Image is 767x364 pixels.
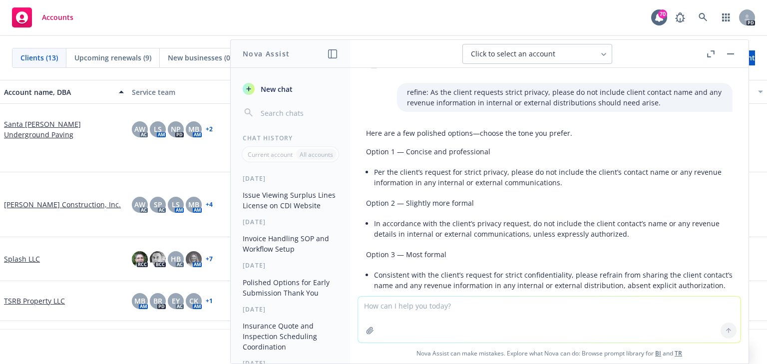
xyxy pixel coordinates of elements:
[231,261,350,270] div: [DATE]
[154,199,162,210] span: SP
[239,187,342,214] button: Issue Viewing Surplus Lines License on CDI Website
[259,84,293,94] span: New chat
[366,128,733,138] p: Here are a few polished options—choose the tone you prefer.
[128,80,256,104] button: Service team
[374,216,733,241] li: In accordance with the client’s privacy request, do not include the client contact’s name or any ...
[239,318,342,355] button: Insurance Quote and Inspection Scheduling Coordination
[374,165,733,190] li: Per the client’s request for strict privacy, please do not include the client’s contact name or a...
[231,174,350,183] div: [DATE]
[239,80,342,98] button: New chat
[675,349,682,358] a: TR
[231,218,350,226] div: [DATE]
[8,3,77,31] a: Accounts
[407,87,723,108] p: refine: As the client requests strict privacy, please do not include client contact name and any ...
[354,343,745,364] span: Nova Assist can make mistakes. Explore what Nova can do: Browse prompt library for and
[188,199,199,210] span: MB
[206,202,213,208] a: + 4
[374,268,733,293] li: Consistent with the client’s request for strict confidentiality, please refrain from sharing the ...
[188,124,199,134] span: MB
[154,124,162,134] span: LS
[153,296,162,306] span: BR
[206,126,213,132] a: + 2
[655,349,661,358] a: BI
[134,124,145,134] span: AW
[172,296,180,306] span: EY
[42,13,73,21] span: Accounts
[132,87,252,97] div: Service team
[4,254,40,264] a: Splash LLC
[300,150,333,159] p: All accounts
[239,230,342,257] button: Invoice Handling SOP and Workflow Setup
[4,296,65,306] a: TSRB Property LLC
[4,87,113,97] div: Account name, DBA
[239,274,342,301] button: Polished Options for Early Submission Thank You
[231,134,350,142] div: Chat History
[171,254,181,264] span: HB
[171,124,181,134] span: NP
[670,7,690,27] a: Report a Bug
[132,251,148,267] img: photo
[462,44,612,64] button: Click to select an account
[259,106,338,120] input: Search chats
[4,119,124,140] a: Santa [PERSON_NAME] Underground Paving
[150,251,166,267] img: photo
[20,52,58,63] span: Clients (13)
[206,298,213,304] a: + 1
[471,49,555,59] span: Click to select an account
[366,146,733,157] p: Option 1 — Concise and professional
[231,305,350,314] div: [DATE]
[74,52,151,63] span: Upcoming renewals (9)
[172,199,180,210] span: LS
[134,296,145,306] span: MB
[366,249,733,260] p: Option 3 — Most formal
[189,296,198,306] span: CK
[658,8,667,17] div: 70
[243,48,290,59] h1: Nova Assist
[4,199,121,210] a: [PERSON_NAME] Construction, Inc.
[693,7,713,27] a: Search
[186,251,202,267] img: photo
[206,256,213,262] a: + 7
[168,52,232,63] span: New businesses (0)
[134,199,145,210] span: AW
[248,150,293,159] p: Current account
[716,7,736,27] a: Switch app
[366,198,733,208] p: Option 2 — Slightly more formal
